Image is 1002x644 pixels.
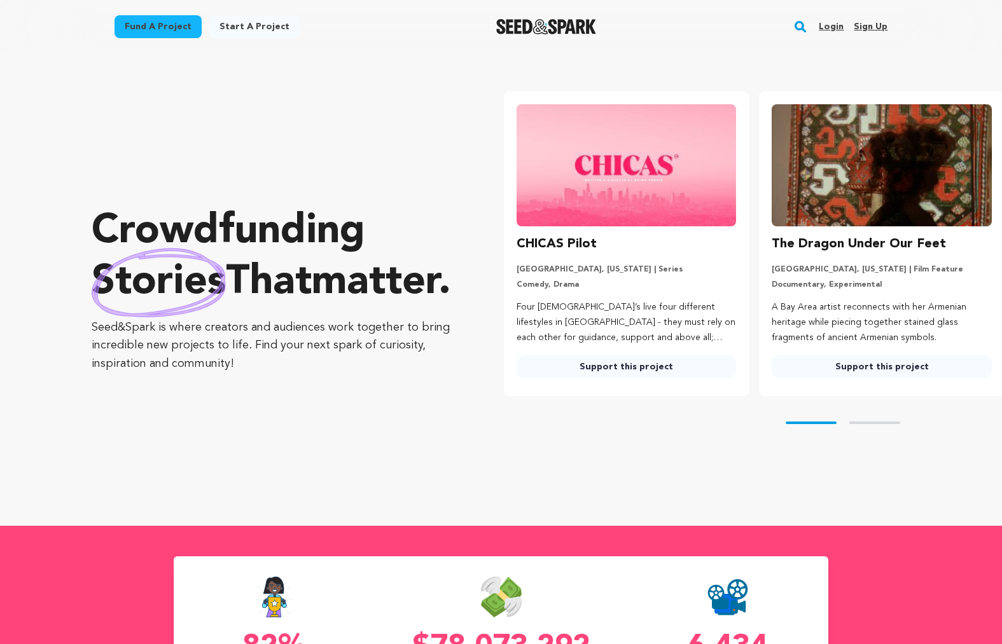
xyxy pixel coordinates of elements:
h3: The Dragon Under Our Feet [772,234,946,254]
p: Four [DEMOGRAPHIC_DATA]’s live four different lifestyles in [GEOGRAPHIC_DATA] - they must rely on... [517,300,737,345]
h3: CHICAS Pilot [517,234,597,254]
p: Comedy, Drama [517,280,737,290]
p: A Bay Area artist reconnects with her Armenian heritage while piecing together stained glass frag... [772,300,992,345]
p: [GEOGRAPHIC_DATA], [US_STATE] | Film Feature [772,264,992,275]
a: Seed&Spark Homepage [496,19,596,34]
p: Seed&Spark is where creators and audiences work together to bring incredible new projects to life... [92,319,453,373]
p: Documentary, Experimental [772,280,992,290]
img: Seed&Spark Success Rate Icon [254,577,294,617]
a: Fund a project [115,15,202,38]
img: CHICAS Pilot image [517,104,737,226]
img: The Dragon Under Our Feet image [772,104,992,226]
p: Crowdfunding that . [92,207,453,308]
a: Start a project [209,15,300,38]
p: [GEOGRAPHIC_DATA], [US_STATE] | Series [517,264,737,275]
img: hand sketched image [92,248,226,317]
img: Seed&Spark Projects Created Icon [707,577,748,617]
span: matter [312,263,438,303]
a: Support this project [772,355,992,378]
img: Seed&Spark Logo Dark Mode [496,19,596,34]
a: Support this project [517,355,737,378]
img: Seed&Spark Money Raised Icon [481,577,522,617]
a: Sign up [854,17,887,37]
a: Login [819,17,844,37]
